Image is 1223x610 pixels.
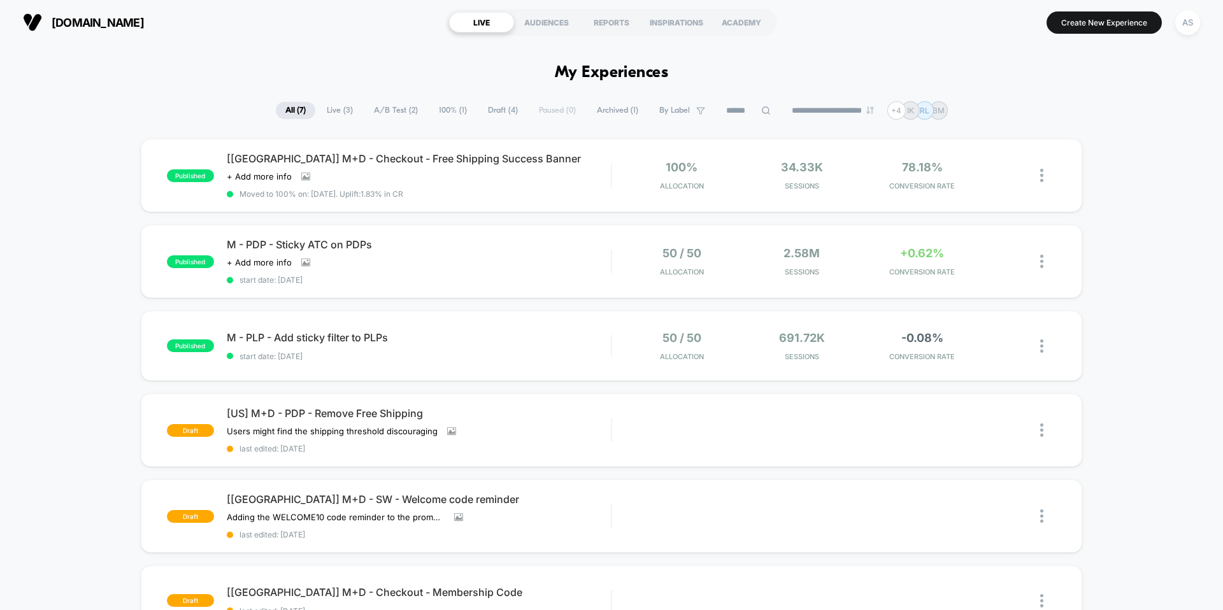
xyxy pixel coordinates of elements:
[478,102,527,119] span: Draft ( 4 )
[1171,10,1204,36] button: AS
[783,246,820,260] span: 2.58M
[167,594,214,607] span: draft
[449,12,514,32] div: LIVE
[866,106,874,114] img: end
[865,181,979,190] span: CONVERSION RATE
[167,169,214,182] span: published
[745,267,859,276] span: Sessions
[709,12,774,32] div: ACADEMY
[902,160,943,174] span: 78.18%
[901,331,943,344] span: -0.08%
[1040,594,1043,607] img: close
[1047,11,1162,34] button: Create New Experience
[865,267,979,276] span: CONVERSION RATE
[364,102,427,119] span: A/B Test ( 2 )
[52,16,144,29] span: [DOMAIN_NAME]
[1040,255,1043,268] img: close
[1040,169,1043,182] img: close
[1040,423,1043,437] img: close
[587,102,648,119] span: Archived ( 1 )
[19,12,148,32] button: [DOMAIN_NAME]
[907,106,914,115] p: IK
[227,530,611,539] span: last edited: [DATE]
[900,246,944,260] span: +0.62%
[23,13,42,32] img: Visually logo
[745,181,859,190] span: Sessions
[227,152,611,165] span: [[GEOGRAPHIC_DATA]] M+D - Checkout - Free Shipping Success Banner
[660,267,704,276] span: Allocation
[745,352,859,361] span: Sessions
[666,160,697,174] span: 100%
[1040,509,1043,523] img: close
[227,275,611,285] span: start date: [DATE]
[579,12,644,32] div: REPORTS
[660,181,704,190] span: Allocation
[227,407,611,420] span: [US] M+D - PDP - Remove Free Shipping
[662,331,701,344] span: 50 / 50
[779,331,825,344] span: 691.72k
[865,352,979,361] span: CONVERSION RATE
[933,106,945,115] p: BM
[227,331,611,344] span: M - PLP - Add sticky filter to PLPs
[1040,339,1043,353] img: close
[662,246,701,260] span: 50 / 50
[659,106,690,115] span: By Label
[227,171,292,181] span: + Add more info
[660,352,704,361] span: Allocation
[227,257,292,267] span: + Add more info
[429,102,476,119] span: 100% ( 1 )
[555,64,669,82] h1: My Experiences
[227,238,611,251] span: M - PDP - Sticky ATC on PDPs
[227,426,438,436] span: Users might find the shipping threshold discouraging
[1175,10,1200,35] div: AS
[227,493,611,506] span: [[GEOGRAPHIC_DATA]] M+D - SW - Welcome code reminder
[167,510,214,523] span: draft
[227,351,611,361] span: start date: [DATE]
[920,106,929,115] p: RL
[514,12,579,32] div: AUDIENCES
[227,586,611,599] span: [[GEOGRAPHIC_DATA]] M+D - Checkout - Membership Code
[227,444,611,453] span: last edited: [DATE]
[167,339,214,352] span: published
[644,12,709,32] div: INSPIRATIONS
[781,160,823,174] span: 34.33k
[227,512,445,522] span: Adding the WELCOME10 code reminder to the promo bar, for new subscribers
[317,102,362,119] span: Live ( 3 )
[240,189,403,199] span: Moved to 100% on: [DATE] . Uplift: 1.83% in CR
[887,101,906,120] div: + 4
[167,424,214,437] span: draft
[276,102,315,119] span: All ( 7 )
[167,255,214,268] span: published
